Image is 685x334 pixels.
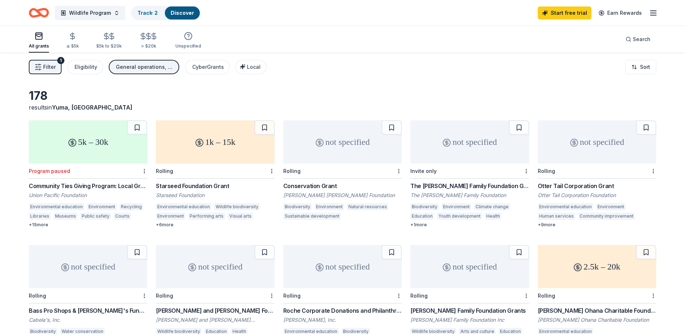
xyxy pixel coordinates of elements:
span: Filter [43,63,56,71]
div: Biodiversity [283,203,312,210]
a: Home [29,4,49,21]
div: Rolling [156,168,173,174]
div: $5k to $20k [96,43,122,49]
div: Otter Tail Corporation Grant [538,182,656,190]
div: 1 [57,57,64,64]
div: + 9 more [538,222,656,228]
div: not specified [410,120,529,164]
div: Environment [315,203,344,210]
div: Otter Tail Corporation Foundation [538,192,656,199]
div: 5k – 30k [29,120,147,164]
div: Union Pacific Foundation [29,192,147,199]
button: CyberGrants [185,60,230,74]
a: 1k – 15kRollingStarseed Foundation GrantStarseed FoundationEnvironmental educationWildlife biodiv... [156,120,274,228]
div: Environment [87,203,117,210]
a: not specifiedRollingConservation Grant[PERSON_NAME] [PERSON_NAME] FoundationBiodiversityEnvironme... [283,120,402,222]
button: Track· 2Discover [131,6,200,20]
div: Sustainable development [283,213,341,220]
div: 2.5k – 20k [538,245,656,288]
a: Start free trial [538,6,591,19]
div: Environmental education [538,203,593,210]
div: not specified [410,245,529,288]
div: Rolling [538,168,555,174]
div: Biodiversity [410,203,439,210]
div: Program paused [29,168,70,174]
div: + 6 more [156,222,274,228]
div: Community improvement [578,213,635,220]
button: ≤ $5k [66,29,79,53]
div: Climate change [474,203,510,210]
button: Eligibility [67,60,103,74]
div: Libraries [29,213,51,220]
span: Yuma, [GEOGRAPHIC_DATA] [52,104,132,111]
div: Performing arts [188,213,225,220]
div: Human services [538,213,575,220]
div: [PERSON_NAME] [PERSON_NAME] Foundation [283,192,402,199]
div: [PERSON_NAME] Ohana Charitable Foundation [538,316,656,324]
span: Local [247,64,261,70]
button: Filter1 [29,60,62,74]
div: Starseed Foundation Grant [156,182,274,190]
div: results [29,103,147,112]
div: Cabela's, Inc. [29,316,147,324]
a: not specifiedInvite onlyThe [PERSON_NAME] Family Foundation GrantThe [PERSON_NAME] Family Foundat... [410,120,529,228]
button: General operations, Training and capacity building [109,60,179,74]
a: Discover [171,10,194,16]
div: The [PERSON_NAME] Family Foundation [410,192,529,199]
div: not specified [29,245,147,288]
div: Environment [156,213,185,220]
div: [PERSON_NAME] and [PERSON_NAME] Foundation Grant [156,306,274,315]
div: 178 [29,89,147,103]
div: [PERSON_NAME] Family Foundation Inc [410,316,529,324]
div: CyberGrants [192,63,224,71]
div: Rolling [410,293,428,299]
div: [PERSON_NAME] and [PERSON_NAME] Foundation [156,316,274,324]
button: $5k to $20k [96,29,122,53]
div: Courts [114,213,131,220]
div: not specified [156,245,274,288]
button: All grants [29,29,49,53]
div: Health [485,213,501,220]
a: not specifiedRollingOtter Tail Corporation GrantOtter Tail Corporation FoundationEnvironmental ed... [538,120,656,228]
div: not specified [538,120,656,164]
div: > $20k [139,43,158,49]
div: Rolling [156,293,173,299]
div: Bass Pro Shops & [PERSON_NAME]'s Funding [29,306,147,315]
div: + 15 more [29,222,147,228]
button: Search [620,32,656,46]
div: [PERSON_NAME] Ohana Charitable Foundation - Environmental Education Grants [538,306,656,315]
button: Wildlife Program [55,6,125,20]
div: Environmental education [29,203,84,210]
div: + 1 more [410,222,529,228]
span: Wildlife Program [69,9,111,17]
div: Invite only [410,168,437,174]
div: Wildlife biodiversity [214,203,260,210]
span: Sort [640,63,650,71]
div: [PERSON_NAME], Inc. [283,316,402,324]
div: 1k – 15k [156,120,274,164]
a: Earn Rewards [594,6,646,19]
div: Visual arts [228,213,253,220]
button: > $20k [139,29,158,53]
div: Environmental education [156,203,211,210]
a: 5k – 30kProgram pausedCommunity Ties Giving Program: Local GrantsUnion Pacific FoundationEnvironm... [29,120,147,228]
div: Rolling [538,293,555,299]
div: [PERSON_NAME] Family Foundation Grants [410,306,529,315]
div: Rolling [29,293,46,299]
div: General operations, Training and capacity building [116,63,173,71]
div: Museums [54,213,77,220]
span: in [47,104,132,111]
div: Unspecified [175,43,201,49]
button: Local [235,60,266,74]
div: Roche Corporate Donations and Philanthropy (CDP) [283,306,402,315]
div: Starseed Foundation [156,192,274,199]
div: ≤ $5k [66,43,79,49]
div: The [PERSON_NAME] Family Foundation Grant [410,182,529,190]
div: Eligibility [75,63,97,71]
div: Conservation Grant [283,182,402,190]
div: not specified [283,120,402,164]
a: Track· 2 [138,10,158,16]
div: Natural resources [347,203,388,210]
div: Environment [442,203,471,210]
div: Recycling [120,203,143,210]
